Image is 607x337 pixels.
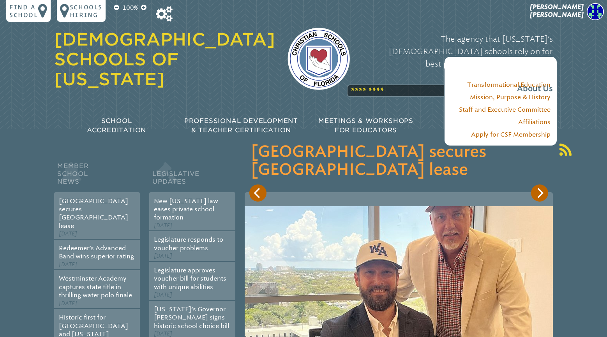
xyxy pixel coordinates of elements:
[154,330,172,337] span: [DATE]
[59,300,77,307] span: [DATE]
[154,197,218,221] a: New [US_STATE] law eases private school formation
[184,117,298,134] span: Professional Development & Teacher Certification
[249,184,266,202] button: Previous
[154,305,229,330] a: [US_STATE]’s Governor [PERSON_NAME] signs historic school choice bill
[59,275,132,299] a: Westminster Academy captures state title in thrilling water polo finale
[59,261,77,268] span: [DATE]
[459,106,551,113] a: Staff and Executive Committee
[518,118,551,126] a: Affiliations
[70,3,102,19] p: Schools Hiring
[362,33,553,95] p: The agency that [US_STATE]’s [DEMOGRAPHIC_DATA] schools rely on for best practices in accreditati...
[288,28,350,90] img: csf-logo-web-colors.png
[59,230,77,237] span: [DATE]
[471,131,551,138] a: Apply for CSF Membership
[154,236,223,251] a: Legislature responds to voucher problems
[587,3,604,20] img: 76ffd2a4fbb71011d9448bd30a0b3acf
[318,117,413,134] span: Meetings & Workshops for Educators
[54,29,275,89] a: [DEMOGRAPHIC_DATA] Schools of [US_STATE]
[59,244,134,260] a: Redeemer’s Advanced Band wins superior rating
[9,3,38,19] p: Find a school
[517,82,553,95] span: About Us
[154,222,172,229] span: [DATE]
[154,291,172,298] span: [DATE]
[121,3,139,12] p: 100%
[251,143,547,179] h3: [GEOGRAPHIC_DATA] secures [GEOGRAPHIC_DATA] lease
[154,253,172,259] span: [DATE]
[530,3,584,18] span: [PERSON_NAME] [PERSON_NAME]
[149,160,235,192] h2: Legislative Updates
[531,184,548,202] button: Next
[87,117,146,134] span: School Accreditation
[59,197,128,230] a: [GEOGRAPHIC_DATA] secures [GEOGRAPHIC_DATA] lease
[154,267,226,291] a: Legislature approves voucher bill for students with unique abilities
[54,160,140,192] h2: Member School News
